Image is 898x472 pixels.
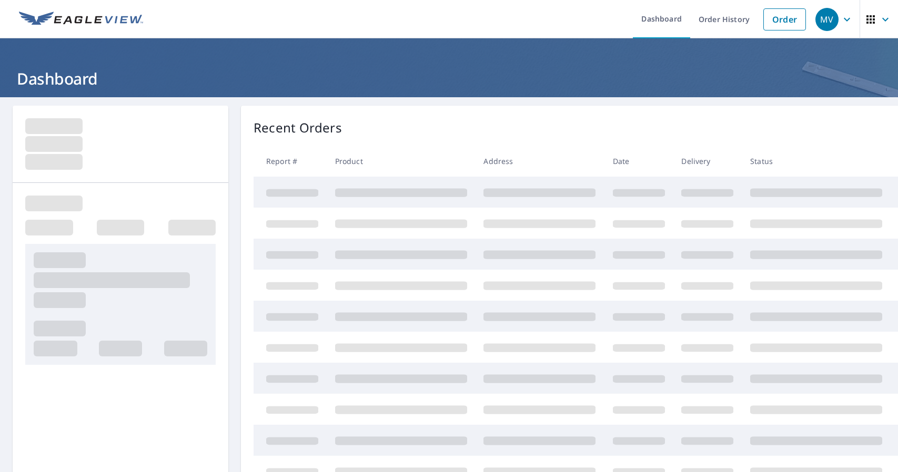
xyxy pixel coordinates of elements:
th: Date [604,146,673,177]
th: Product [327,146,476,177]
div: MV [815,8,839,31]
th: Delivery [673,146,742,177]
p: Recent Orders [254,118,342,137]
th: Report # [254,146,327,177]
img: EV Logo [19,12,143,27]
th: Status [742,146,891,177]
th: Address [475,146,604,177]
a: Order [763,8,806,30]
h1: Dashboard [13,68,885,89]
